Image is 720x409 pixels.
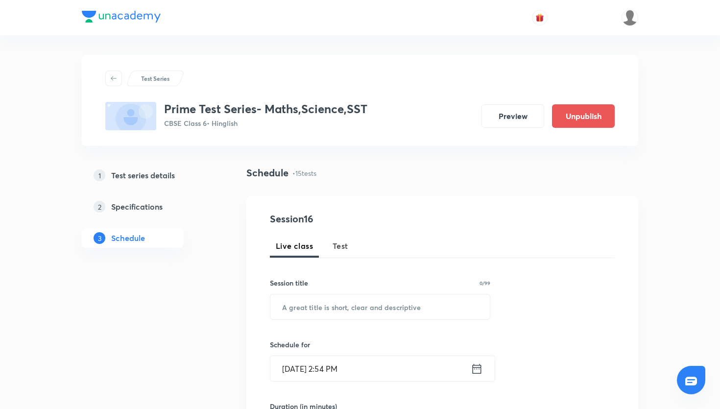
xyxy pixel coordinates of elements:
[94,169,105,181] p: 1
[246,166,288,180] h4: Schedule
[270,294,490,319] input: A great title is short, clear and descriptive
[111,169,175,181] h5: Test series details
[111,232,145,244] h5: Schedule
[164,118,367,128] p: CBSE Class 6 • Hinglish
[82,166,215,185] a: 1Test series details
[82,11,161,25] a: Company Logo
[141,74,169,83] p: Test Series
[270,212,449,226] h4: Session 16
[480,281,490,286] p: 0/99
[276,240,313,252] span: Live class
[94,201,105,213] p: 2
[82,197,215,217] a: 2Specifications
[164,102,367,116] h3: Prime Test Series- Maths,Science,SST
[82,11,161,23] img: Company Logo
[552,104,615,128] button: Unpublish
[270,278,308,288] h6: Session title
[535,13,544,22] img: avatar
[94,232,105,244] p: 3
[532,10,548,25] button: avatar
[333,240,348,252] span: Test
[481,104,544,128] button: Preview
[622,9,638,26] img: Muzzamil
[111,201,163,213] h5: Specifications
[292,168,316,178] p: • 15 tests
[105,102,156,130] img: fallback-thumbnail.png
[270,339,490,350] h6: Schedule for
